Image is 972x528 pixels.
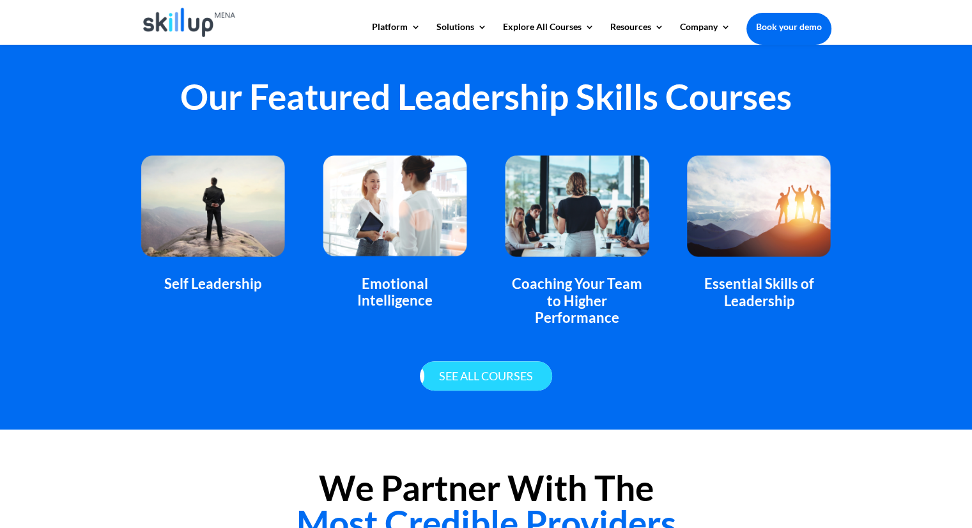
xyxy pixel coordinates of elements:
[746,13,831,41] a: Book your demo
[323,276,467,309] div: Emotional Intelligence
[687,276,831,309] div: Essential Skills of Leadership
[420,361,552,391] a: See all courses
[505,155,649,256] img: featured_courses_leadership_3
[141,276,285,292] div: Self Leadership
[372,22,420,44] a: Platform
[143,8,236,37] img: Skillup Mena
[141,155,285,256] img: featured_courses_leadership_1
[503,22,594,44] a: Explore All Courses
[323,155,467,256] img: featured_courses_leadership_2
[610,22,664,44] a: Resources
[759,390,972,528] iframe: Chat Widget
[687,155,831,256] img: featured_courses_leadership_4
[436,22,487,44] a: Solutions
[680,22,730,44] a: Company
[505,276,649,326] div: Coaching Your Team to Higher Performance
[141,79,831,121] h2: Our Featured Leadership Skills Courses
